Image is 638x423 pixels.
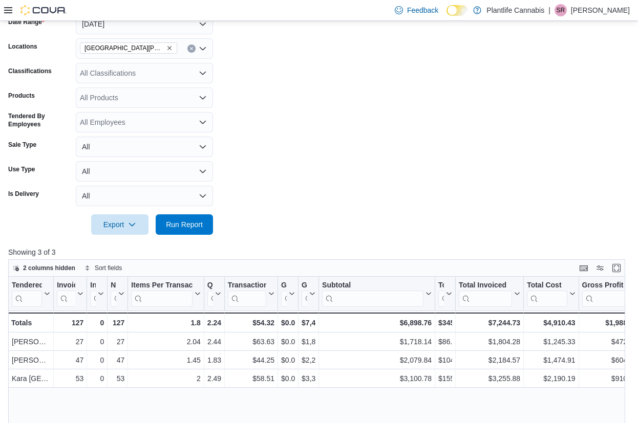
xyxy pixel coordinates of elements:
[166,219,203,230] span: Run Report
[76,161,213,182] button: All
[322,281,423,291] div: Subtotal
[207,281,213,307] div: Qty Per Transaction
[527,281,575,307] button: Total Cost
[76,14,213,34] button: [DATE]
[8,67,52,75] label: Classifications
[90,281,104,307] button: Invoices Ref
[281,373,295,385] div: $0.00
[527,354,575,367] div: $1,474.91
[527,281,567,307] div: Total Cost
[228,373,274,385] div: $58.51
[281,317,295,329] div: $0.00
[302,336,315,348] div: $1,853.34
[302,281,307,307] div: Gross Sales
[9,262,79,274] button: 2 columns hidden
[8,42,37,51] label: Locations
[8,112,72,128] label: Tendered By Employees
[228,281,274,307] button: Transaction Average
[97,214,142,235] span: Export
[610,262,623,274] button: Enter fullscreen
[228,336,274,348] div: $63.63
[322,281,432,307] button: Subtotal
[207,336,221,348] div: 2.44
[57,336,83,348] div: 27
[11,317,50,329] div: Totals
[527,317,575,329] div: $4,910.43
[131,281,193,291] div: Items Per Transaction
[459,354,520,367] div: $2,184.57
[12,281,42,291] div: Tendered Employee
[131,281,201,307] button: Items Per Transaction
[459,281,512,307] div: Total Invoiced
[322,317,432,329] div: $6,898.76
[302,281,307,291] div: Gross Sales
[199,94,207,102] button: Open list of options
[207,317,221,329] div: 2.24
[8,247,631,257] p: Showing 3 of 3
[91,214,148,235] button: Export
[459,317,520,329] div: $7,244.73
[322,336,432,348] div: $1,718.14
[76,186,213,206] button: All
[281,281,295,307] button: Gift Cards
[207,281,221,307] button: Qty Per Transaction
[131,336,201,348] div: 2.04
[199,118,207,126] button: Open list of options
[131,354,201,367] div: 1.45
[57,373,83,385] div: 53
[322,354,432,367] div: $2,079.84
[57,281,83,307] button: Invoices Sold
[527,281,567,291] div: Total Cost
[228,281,266,291] div: Transaction Average
[281,336,295,348] div: $0.00
[582,336,637,348] div: $472.81
[90,281,96,291] div: Invoices Ref
[90,317,104,329] div: 0
[199,69,207,77] button: Open list of options
[557,4,565,16] span: SR
[486,4,544,16] p: Plantlife Cannabis
[131,281,193,307] div: Items Per Transaction
[207,281,213,291] div: Qty Per Transaction
[582,281,629,307] div: Gross Profit
[438,281,452,307] button: Total Tax
[57,354,83,367] div: 47
[80,262,126,274] button: Sort fields
[571,4,630,16] p: [PERSON_NAME]
[281,281,287,307] div: Gift Card Sales
[57,281,75,307] div: Invoices Sold
[548,4,550,16] p: |
[302,281,315,307] button: Gross Sales
[438,281,444,307] div: Total Tax
[438,317,452,329] div: $345.97
[281,354,295,367] div: $0.00
[23,264,75,272] span: 2 columns hidden
[131,317,201,329] div: 1.8
[8,165,35,173] label: Use Type
[20,5,67,15] img: Cova
[131,373,201,385] div: 2
[90,373,104,385] div: 0
[322,373,432,385] div: $3,100.78
[527,373,575,385] div: $2,190.19
[582,354,637,367] div: $604.93
[12,373,50,385] div: Kara [GEOGRAPHIC_DATA][PERSON_NAME]
[594,262,606,274] button: Display options
[555,4,567,16] div: Skyler Rowsell
[12,281,42,307] div: Tendered Employee
[90,354,104,367] div: 0
[322,281,423,307] div: Subtotal
[527,336,575,348] div: $1,245.33
[8,141,36,149] label: Sale Type
[459,373,520,385] div: $3,255.88
[12,354,50,367] div: [PERSON_NAME]
[228,281,266,307] div: Transaction Average
[111,281,116,291] div: Net Sold
[8,190,39,198] label: Is Delivery
[156,214,213,235] button: Run Report
[166,45,173,51] button: Remove Fort McMurray - Eagle Ridge from selection in this group
[76,137,213,157] button: All
[438,354,452,367] div: $104.73
[199,44,207,53] button: Open list of options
